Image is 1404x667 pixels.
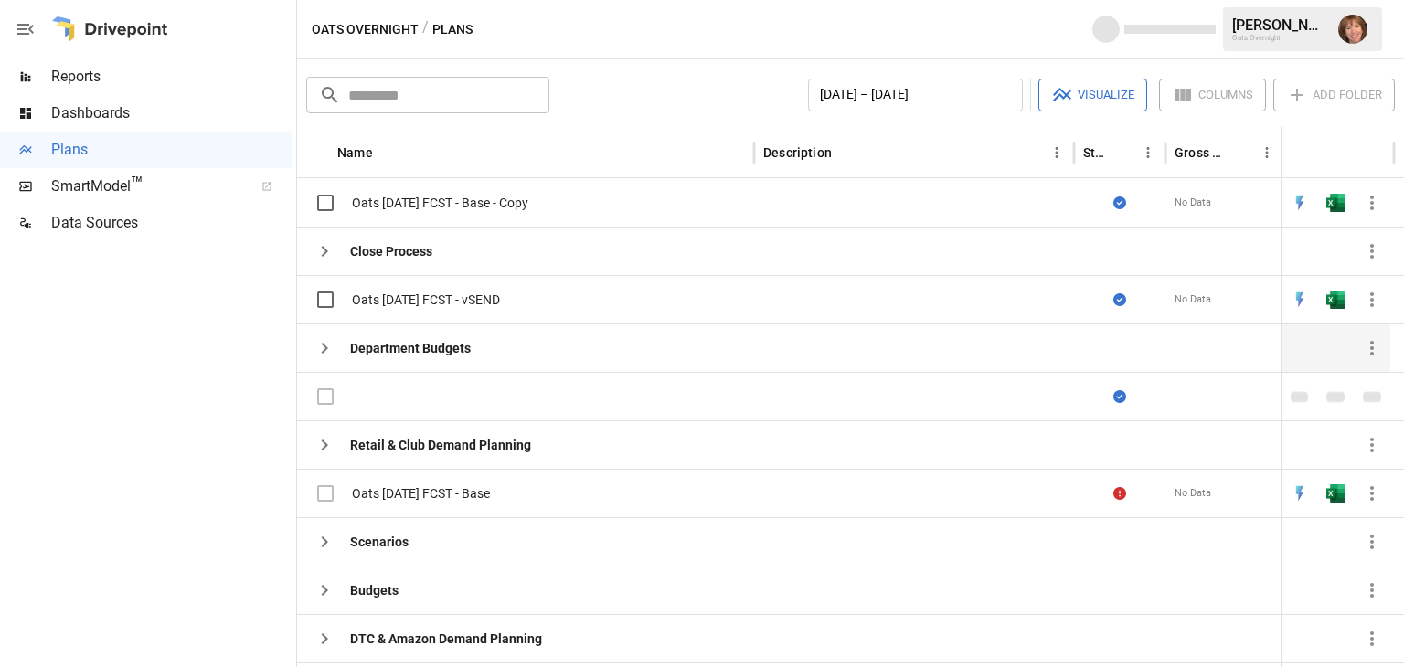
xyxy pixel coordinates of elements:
[1110,140,1135,165] button: Sort
[1327,4,1378,55] button: Regan Javier
[1232,34,1327,42] div: Oats Overnight
[1175,145,1227,160] div: Gross Margin
[1273,79,1395,111] button: Add Folder
[1326,194,1345,212] img: excel-icon.76473adf.svg
[808,79,1023,111] button: [DATE] – [DATE]
[352,484,490,503] div: Oats [DATE] FCST - Base
[1228,140,1254,165] button: Sort
[763,145,832,160] div: Description
[312,18,419,41] button: Oats Overnight
[51,66,292,88] span: Reports
[1113,387,1126,406] div: Sync complete
[1291,291,1309,309] img: quick-edit-flash.b8aec18c.svg
[1291,194,1309,212] img: quick-edit-flash.b8aec18c.svg
[1044,140,1069,165] button: Description column menu
[1175,292,1211,307] span: No Data
[1365,140,1390,165] button: Sort
[51,212,292,234] span: Data Sources
[352,194,528,212] div: Oats [DATE] FCST - Base - Copy
[350,630,542,648] div: DTC & Amazon Demand Planning
[422,18,429,41] div: /
[350,533,409,551] div: Scenarios
[51,139,292,161] span: Plans
[51,175,241,197] span: SmartModel
[1326,291,1345,309] div: Open in Excel
[352,291,500,309] div: Oats [DATE] FCST - vSEND
[375,140,400,165] button: Sort
[1083,145,1108,160] div: Status
[1113,194,1126,212] div: Sync complete
[1291,484,1309,503] img: quick-edit-flash.b8aec18c.svg
[1135,140,1161,165] button: Status column menu
[337,145,373,160] div: Name
[350,242,432,260] div: Close Process
[1291,484,1309,503] div: Open in Quick Edit
[1326,484,1345,503] img: excel-icon.76473adf.svg
[1038,79,1147,111] button: Visualize
[1291,194,1309,212] div: Open in Quick Edit
[350,581,399,599] div: Budgets
[1254,140,1280,165] button: Gross Margin column menu
[1113,291,1126,309] div: Sync complete
[1326,484,1345,503] div: Open in Excel
[1291,291,1309,309] div: Open in Quick Edit
[1326,194,1345,212] div: Open in Excel
[350,339,471,357] div: Department Budgets
[1175,486,1211,501] span: No Data
[1326,291,1345,309] img: excel-icon.76473adf.svg
[834,140,859,165] button: Sort
[1338,15,1367,44] img: Regan Javier
[350,436,531,454] div: Retail & Club Demand Planning
[1232,16,1327,34] div: [PERSON_NAME]
[131,173,144,196] span: ™
[1159,79,1266,111] button: Columns
[1175,196,1211,210] span: No Data
[51,102,292,124] span: Dashboards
